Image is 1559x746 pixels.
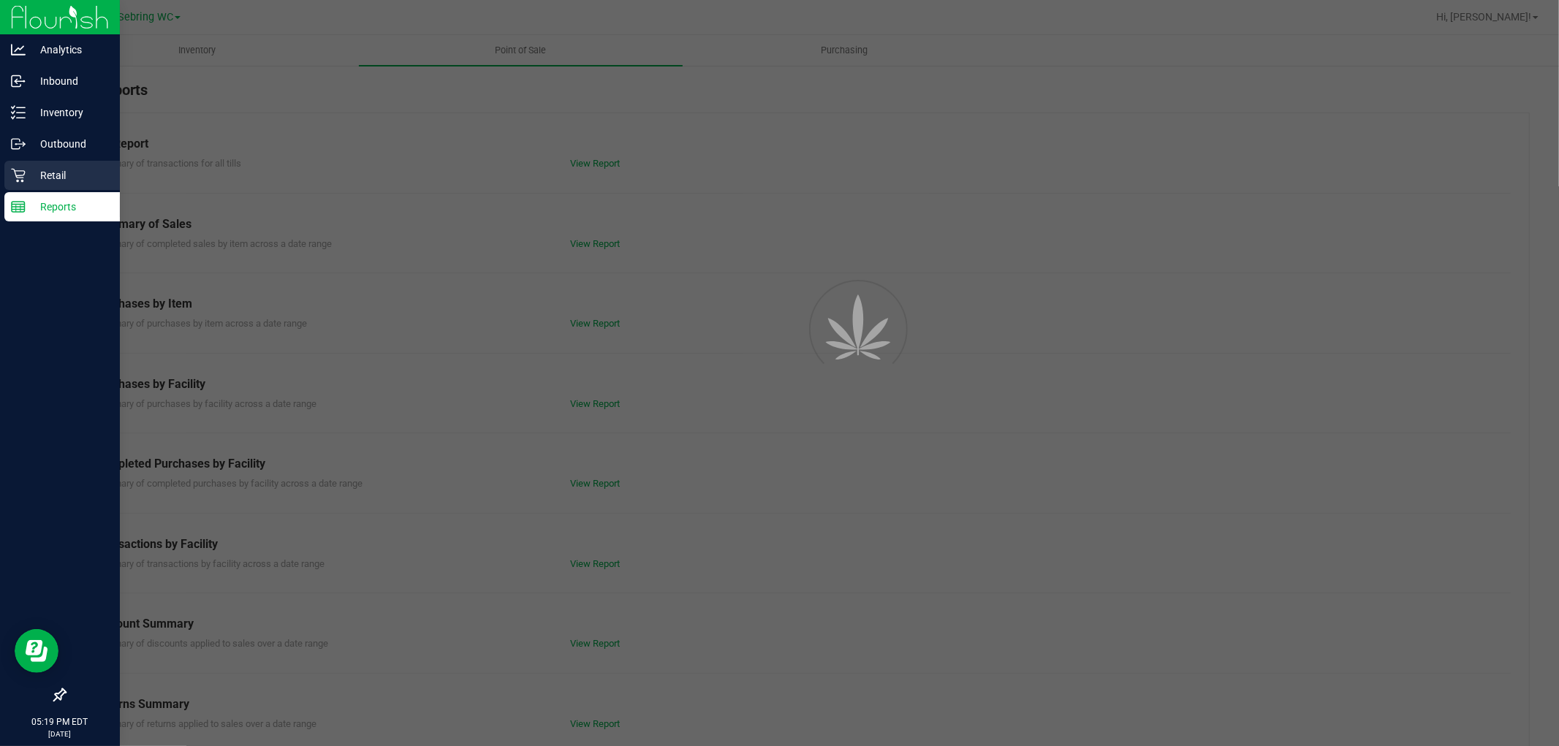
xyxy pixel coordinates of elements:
[7,728,113,739] p: [DATE]
[26,72,113,90] p: Inbound
[26,41,113,58] p: Analytics
[11,137,26,151] inline-svg: Outbound
[26,167,113,184] p: Retail
[11,105,26,120] inline-svg: Inventory
[26,198,113,216] p: Reports
[11,168,26,183] inline-svg: Retail
[11,74,26,88] inline-svg: Inbound
[11,199,26,214] inline-svg: Reports
[11,42,26,57] inline-svg: Analytics
[7,715,113,728] p: 05:19 PM EDT
[26,104,113,121] p: Inventory
[26,135,113,153] p: Outbound
[15,629,58,673] iframe: Resource center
